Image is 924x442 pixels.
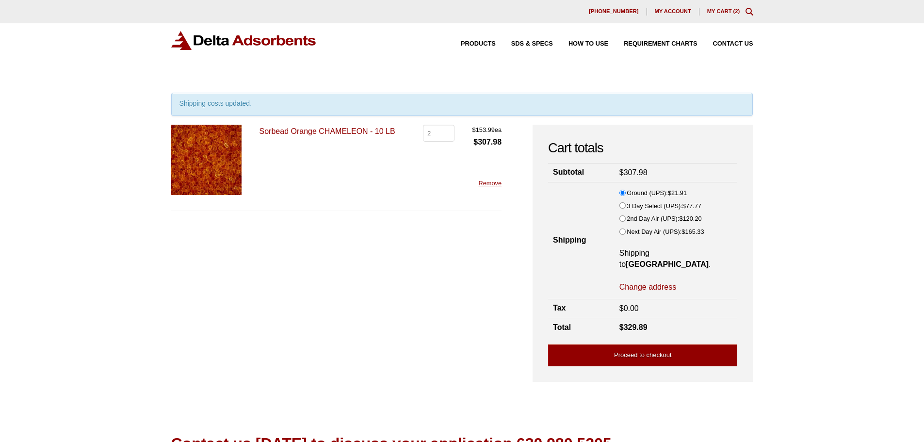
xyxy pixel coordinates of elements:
[461,41,496,47] span: Products
[608,41,697,47] a: Requirement Charts
[171,93,753,116] div: Shipping costs updated.
[627,227,704,237] label: Next Day Air (UPS):
[568,41,608,47] span: How to Use
[697,41,753,47] a: Contact Us
[627,201,701,212] label: 3 Day Select (UPS):
[627,188,687,198] label: Ground (UPS):
[548,299,615,318] th: Tax
[681,228,704,235] bdi: 165.33
[619,304,639,312] bdi: 0.00
[548,163,615,182] th: Subtotal
[668,189,687,196] bdi: 21.91
[478,180,502,187] a: Remove this item
[473,138,478,146] span: $
[472,125,502,135] span: ea
[472,126,476,133] span: $
[473,138,502,146] bdi: 307.98
[548,182,615,299] th: Shipping
[713,41,753,47] span: Contact Us
[472,126,495,133] bdi: 153.99
[619,323,624,331] span: $
[171,125,242,195] img: Sorbead Orange CHAMELEON - 10 LB
[548,344,737,366] a: Proceed to checkout
[619,168,624,177] span: $
[679,215,682,222] span: $
[619,168,648,177] bdi: 307.98
[647,8,699,16] a: My account
[735,8,738,14] span: 2
[511,41,553,47] span: SDS & SPECS
[624,41,697,47] span: Requirement Charts
[259,127,395,135] a: Sorbead Orange CHAMELEON - 10 LB
[679,215,701,222] bdi: 120.20
[619,323,648,331] bdi: 329.89
[682,202,686,210] span: $
[746,8,753,16] div: Toggle Modal Content
[548,140,737,156] h2: Cart totals
[627,213,701,224] label: 2nd Day Air (UPS):
[626,260,709,268] strong: [GEOGRAPHIC_DATA]
[619,304,624,312] span: $
[655,9,691,14] span: My account
[668,189,671,196] span: $
[589,9,639,14] span: [PHONE_NUMBER]
[682,202,701,210] bdi: 77.77
[171,31,317,50] img: Delta Adsorbents
[707,8,740,14] a: My Cart (2)
[548,318,615,337] th: Total
[423,125,454,141] input: Product quantity
[581,8,647,16] a: [PHONE_NUMBER]
[445,41,496,47] a: Products
[496,41,553,47] a: SDS & SPECS
[619,248,733,270] p: Shipping to .
[681,228,685,235] span: $
[553,41,608,47] a: How to Use
[619,282,676,293] a: Change address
